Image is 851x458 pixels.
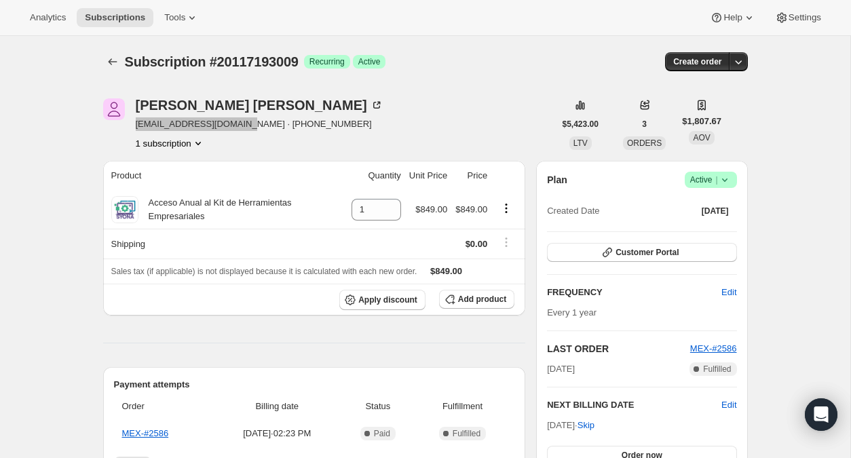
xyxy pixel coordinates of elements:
[578,419,594,432] span: Skip
[217,427,337,440] span: [DATE] · 02:23 PM
[723,12,742,23] span: Help
[156,8,207,27] button: Tools
[547,243,736,262] button: Customer Portal
[767,8,829,27] button: Settings
[702,8,763,27] button: Help
[715,174,717,185] span: |
[22,8,74,27] button: Analytics
[693,133,710,142] span: AOV
[103,161,347,191] th: Product
[547,286,721,299] h2: FREQUENCY
[136,117,383,131] span: [EMAIL_ADDRESS][DOMAIN_NAME] · [PHONE_NUMBER]
[439,290,514,309] button: Add product
[702,206,729,216] span: [DATE]
[103,52,122,71] button: Subscriptions
[30,12,66,23] span: Analytics
[634,115,655,134] button: 3
[339,290,425,310] button: Apply discount
[547,204,599,218] span: Created Date
[554,115,607,134] button: $5,423.00
[627,138,662,148] span: ORDERS
[690,342,737,356] button: MEX-#2586
[358,56,381,67] span: Active
[103,229,347,259] th: Shipping
[111,196,138,223] img: product img
[694,202,737,221] button: [DATE]
[569,415,603,436] button: Skip
[547,173,567,187] h2: Plan
[111,267,417,276] span: Sales tax (if applicable) is not displayed because it is calculated with each new order.
[122,428,169,438] a: MEX-#2586
[563,119,599,130] span: $5,423.00
[547,420,594,430] span: [DATE] ·
[573,138,588,148] span: LTV
[690,343,737,354] a: MEX-#2586
[721,286,736,299] span: Edit
[665,52,730,71] button: Create order
[430,266,462,276] span: $849.00
[136,98,383,112] div: [PERSON_NAME] [PERSON_NAME]
[690,173,732,187] span: Active
[721,398,736,412] button: Edit
[466,239,488,249] span: $0.00
[77,8,153,27] button: Subscriptions
[547,342,690,356] h2: LAST ORDER
[458,294,506,305] span: Add product
[419,400,506,413] span: Fulfillment
[309,56,345,67] span: Recurring
[358,294,417,305] span: Apply discount
[547,307,597,318] span: Every 1 year
[217,400,337,413] span: Billing date
[455,204,487,214] span: $849.00
[453,428,480,439] span: Fulfilled
[374,428,390,439] span: Paid
[405,161,451,191] th: Unit Price
[547,362,575,376] span: [DATE]
[495,201,517,216] button: Product actions
[347,161,405,191] th: Quantity
[415,204,447,214] span: $849.00
[138,196,343,223] div: Acceso Anual al Kit de Herramientas Empresariales
[616,247,679,258] span: Customer Portal
[682,115,721,128] span: $1,807.67
[114,392,213,421] th: Order
[805,398,837,431] div: Open Intercom Messenger
[114,378,515,392] h2: Payment attempts
[136,136,205,150] button: Product actions
[713,282,744,303] button: Edit
[703,364,731,375] span: Fulfilled
[789,12,821,23] span: Settings
[642,119,647,130] span: 3
[85,12,145,23] span: Subscriptions
[451,161,491,191] th: Price
[547,398,721,412] h2: NEXT BILLING DATE
[673,56,721,67] span: Create order
[495,235,517,250] button: Shipping actions
[125,54,299,69] span: Subscription #20117193009
[345,400,411,413] span: Status
[164,12,185,23] span: Tools
[103,98,125,120] span: Ana Zitlali Nava Cruz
